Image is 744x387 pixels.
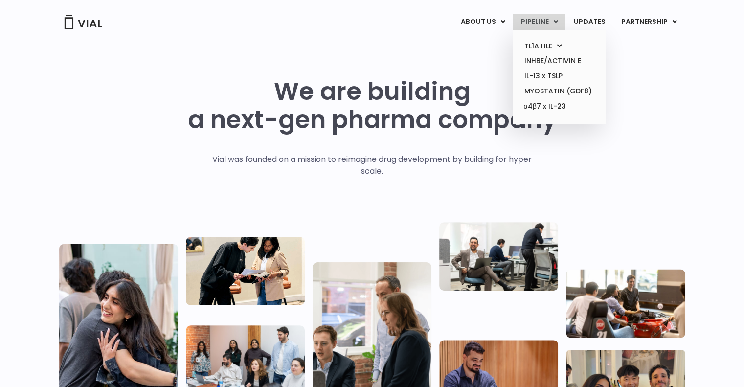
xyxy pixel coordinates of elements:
[513,14,565,30] a: PIPELINEMenu Toggle
[516,99,602,114] a: α4β7 x IL-23
[188,77,557,134] h1: We are building a next-gen pharma company
[452,14,512,30] a: ABOUT USMenu Toggle
[516,53,602,68] a: INHBE/ACTIVIN E
[565,14,612,30] a: UPDATES
[516,68,602,84] a: IL-13 x TSLP
[202,154,542,177] p: Vial was founded on a mission to reimagine drug development by building for hyper scale.
[516,84,602,99] a: MYOSTATIN (GDF8)
[516,39,602,54] a: TL1A HLEMenu Toggle
[613,14,684,30] a: PARTNERSHIPMenu Toggle
[566,269,685,338] img: Group of people playing whirlyball
[186,237,305,305] img: Two people looking at a paper talking.
[64,15,103,29] img: Vial Logo
[439,222,558,291] img: Three people working in an office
